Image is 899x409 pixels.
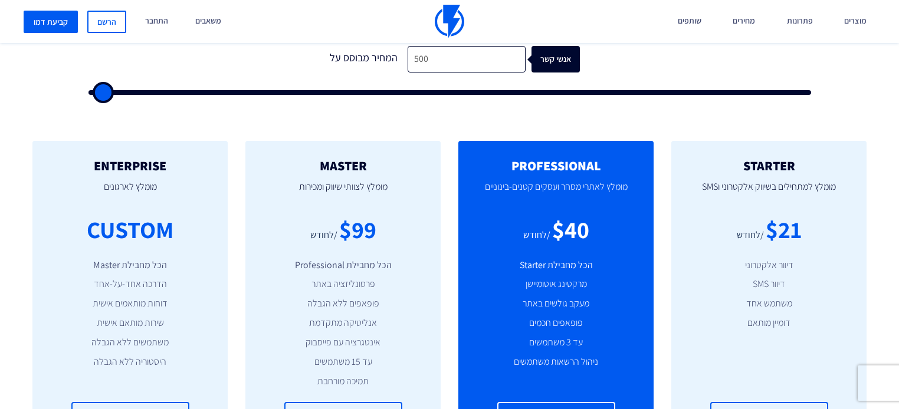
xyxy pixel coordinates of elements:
li: תמיכה מורחבת [263,375,423,388]
a: הרשם [87,11,126,33]
p: מומלץ לצוותי שיווק ומכירות [263,173,423,213]
h2: ENTERPRISE [50,159,210,173]
li: שירות מותאם אישית [50,316,210,330]
li: מעקב גולשים באתר [476,297,636,311]
div: /לחודש [310,229,337,242]
h2: MASTER [263,159,423,173]
li: הכל מחבילת Starter [476,259,636,272]
li: מרקטינג אוטומיישן [476,278,636,291]
li: עד 3 משתמשים [476,336,636,349]
div: $40 [552,213,589,246]
li: ניהול הרשאות משתמשים [476,355,636,369]
p: מומלץ לאתרי מסחר ועסקים קטנים-בינוניים [476,173,636,213]
div: $99 [339,213,376,246]
li: הכל מחבילת Master [50,259,210,272]
li: דוחות מותאמים אישית [50,297,210,311]
li: דיוור אלקטרוני [689,259,849,272]
h2: PROFESSIONAL [476,159,636,173]
h2: STARTER [689,159,849,173]
div: CUSTOM [87,213,173,246]
li: פופאפים חכמים [476,316,636,330]
li: אינטגרציה עם פייסבוק [263,336,423,349]
li: משתמש אחד [689,297,849,311]
p: מומלץ לארגונים [50,173,210,213]
div: אנשי קשר [539,46,587,72]
li: דומיין מותאם [689,316,849,330]
li: פרסונליזציה באתר [263,278,423,291]
li: פופאפים ללא הגבלה [263,297,423,311]
p: מומלץ למתחילים בשיווק אלקטרוני וSMS [689,173,849,213]
li: הכל מחבילת Professional [263,259,423,272]
li: היסטוריה ללא הגבלה [50,355,210,369]
div: המחיר מבוסס על [319,46,408,72]
div: /לחודש [523,229,550,242]
a: קביעת דמו [24,11,78,33]
li: אנליטיקה מתקדמת [263,316,423,330]
li: משתמשים ללא הגבלה [50,336,210,349]
li: עד 15 משתמשים [263,355,423,369]
div: /לחודש [737,229,764,242]
li: דיוור SMS [689,278,849,291]
li: הדרכה אחד-על-אחד [50,278,210,291]
div: $21 [766,213,802,246]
